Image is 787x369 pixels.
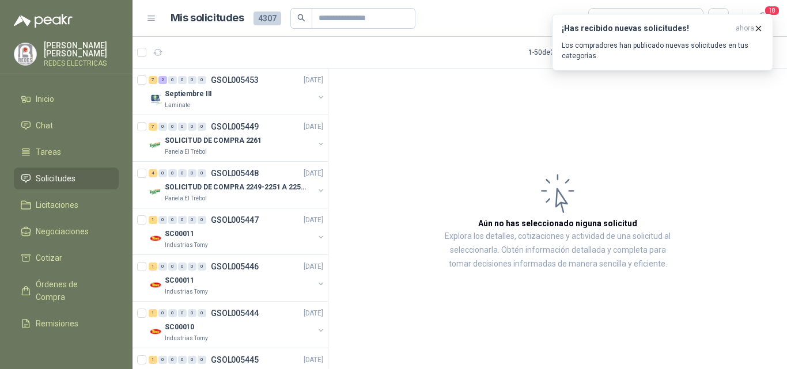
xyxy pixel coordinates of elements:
[562,24,731,33] h3: ¡Has recibido nuevas solicitudes!
[165,229,194,239] p: SC00011
[171,10,244,26] h1: Mis solicitudes
[198,309,206,317] div: 0
[158,169,167,177] div: 0
[198,123,206,131] div: 0
[36,172,75,185] span: Solicitudes
[168,356,177,364] div: 0
[36,93,54,105] span: Inicio
[158,309,167,317] div: 0
[596,12,620,25] div: Todas
[198,76,206,84] div: 0
[178,169,187,177] div: 0
[149,306,326,343] a: 1 0 0 0 0 0 GSOL005444[DATE] Company LogoSC00010Industrias Tomy
[198,263,206,271] div: 0
[14,220,119,242] a: Negociaciones
[211,123,259,131] p: GSOL005449
[36,252,62,264] span: Cotizar
[158,76,167,84] div: 2
[178,76,187,84] div: 0
[14,168,119,189] a: Solicitudes
[304,355,323,366] p: [DATE]
[188,169,196,177] div: 0
[478,217,637,230] h3: Aún no has seleccionado niguna solicitud
[36,119,53,132] span: Chat
[165,182,308,193] p: SOLICITUD DE COMPRA 2249-2251 A 2256-2258 Y 2262
[149,216,157,224] div: 1
[149,92,162,105] img: Company Logo
[36,146,61,158] span: Tareas
[44,60,119,67] p: REDES ELECTRICAS
[198,356,206,364] div: 0
[149,356,157,364] div: 1
[253,12,281,25] span: 4307
[36,225,89,238] span: Negociaciones
[188,216,196,224] div: 0
[552,14,773,71] button: ¡Has recibido nuevas solicitudes!ahora Los compradores han publicado nuevas solicitudes en tus ca...
[165,241,208,250] p: Industrias Tomy
[149,325,162,338] img: Company Logo
[149,231,162,245] img: Company Logo
[44,41,119,58] p: [PERSON_NAME] [PERSON_NAME]
[36,278,108,303] span: Órdenes de Compra
[188,356,196,364] div: 0
[188,123,196,131] div: 0
[188,76,196,84] div: 0
[158,216,167,224] div: 0
[165,194,207,203] p: Panela El Trébol
[165,322,194,333] p: SC00010
[528,43,603,62] div: 1 - 50 de 3667
[165,101,190,110] p: Laminate
[14,194,119,216] a: Licitaciones
[752,8,773,29] button: 18
[149,166,326,203] a: 4 0 0 0 0 0 GSOL005448[DATE] Company LogoSOLICITUD DE COMPRA 2249-2251 A 2256-2258 Y 2262Panela E...
[211,76,259,84] p: GSOL005453
[168,123,177,131] div: 0
[297,14,305,22] span: search
[165,275,194,286] p: SC00011
[764,5,780,16] span: 18
[149,169,157,177] div: 4
[178,356,187,364] div: 0
[14,339,119,361] a: Configuración
[198,169,206,177] div: 0
[14,43,36,65] img: Company Logo
[14,313,119,334] a: Remisiones
[188,263,196,271] div: 0
[304,215,323,226] p: [DATE]
[14,141,119,163] a: Tareas
[165,334,208,343] p: Industrias Tomy
[304,261,323,272] p: [DATE]
[168,309,177,317] div: 0
[211,216,259,224] p: GSOL005447
[178,263,187,271] div: 0
[158,263,167,271] div: 0
[178,123,187,131] div: 0
[736,24,754,33] span: ahora
[168,76,177,84] div: 0
[149,185,162,199] img: Company Logo
[14,247,119,269] a: Cotizar
[149,120,326,157] a: 7 0 0 0 0 0 GSOL005449[DATE] Company LogoSOLICITUD DE COMPRA 2261Panela El Trébol
[149,309,157,317] div: 1
[149,278,162,292] img: Company Logo
[304,75,323,86] p: [DATE]
[198,216,206,224] div: 0
[149,123,157,131] div: 7
[158,123,167,131] div: 0
[211,356,259,364] p: GSOL005445
[149,73,326,110] a: 7 2 0 0 0 0 GSOL005453[DATE] Company LogoSeptiembre IIILaminate
[444,230,672,271] p: Explora los detalles, cotizaciones y actividad de una solicitud al seleccionarla. Obtén informaci...
[304,308,323,319] p: [DATE]
[36,317,78,330] span: Remisiones
[14,115,119,136] a: Chat
[168,263,177,271] div: 0
[211,309,259,317] p: GSOL005444
[149,263,157,271] div: 1
[178,309,187,317] div: 0
[14,273,119,308] a: Órdenes de Compra
[211,263,259,271] p: GSOL005446
[168,169,177,177] div: 0
[149,138,162,152] img: Company Logo
[14,14,73,28] img: Logo peakr
[168,216,177,224] div: 0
